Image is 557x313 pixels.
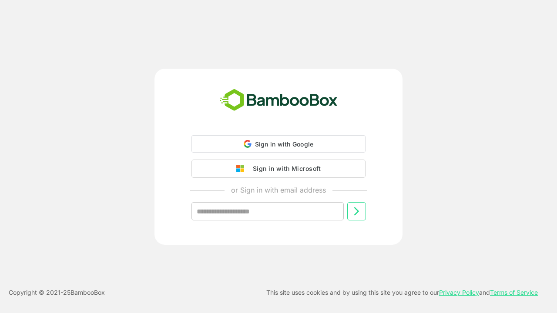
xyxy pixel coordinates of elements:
span: Sign in with Google [255,140,314,148]
a: Privacy Policy [439,289,479,296]
div: Sign in with Google [191,135,366,153]
img: google [236,165,248,173]
img: bamboobox [215,86,342,115]
button: Sign in with Microsoft [191,160,366,178]
a: Terms of Service [490,289,538,296]
p: Copyright © 2021- 25 BambooBox [9,287,105,298]
p: This site uses cookies and by using this site you agree to our and [266,287,538,298]
div: Sign in with Microsoft [248,163,321,174]
p: or Sign in with email address [231,185,326,195]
